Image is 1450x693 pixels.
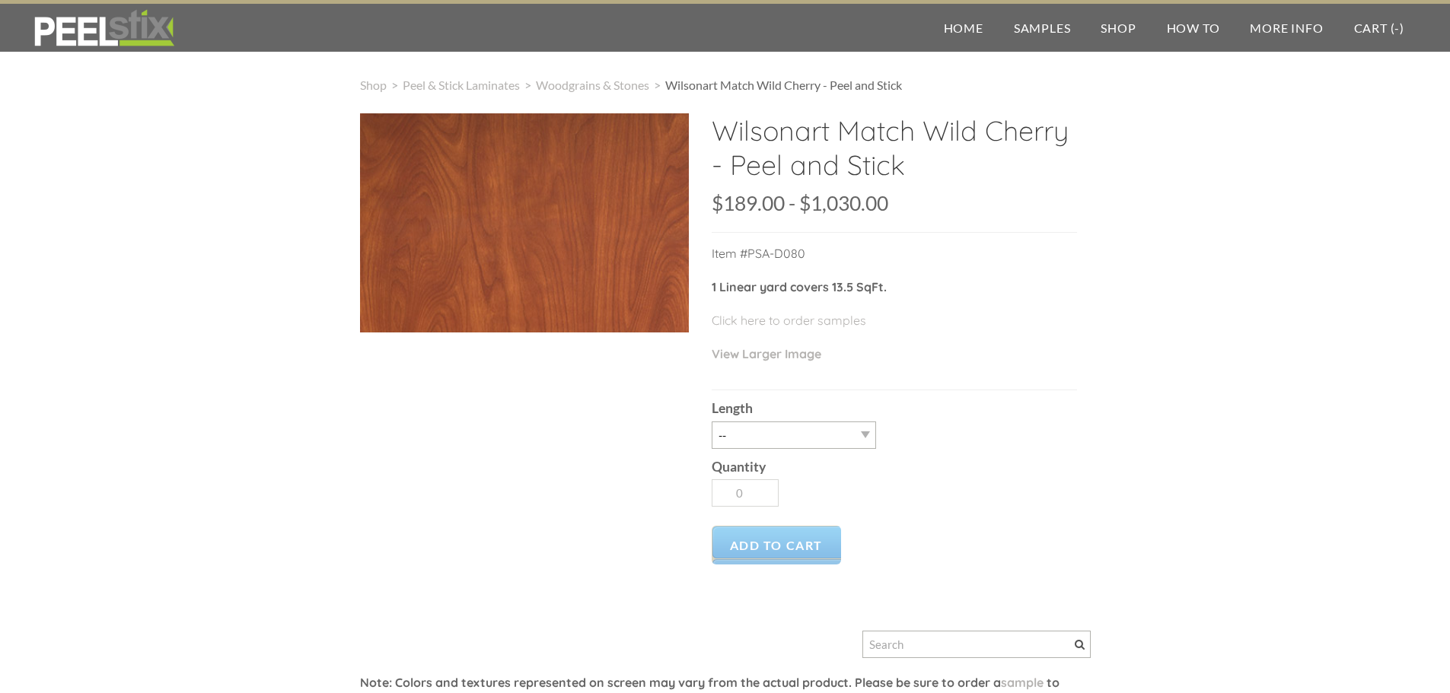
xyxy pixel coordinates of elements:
a: How To [1152,4,1235,52]
span: Wilsonart Match Wild Cherry - Peel and Stick [665,78,902,92]
a: Shop [360,78,387,92]
a: View Larger Image [712,346,821,361]
span: > [387,78,403,92]
a: sample [1001,675,1044,690]
a: Shop [1085,4,1151,52]
span: - [1394,21,1400,35]
b: Length [712,400,753,416]
span: > [520,78,536,92]
a: Cart (-) [1339,4,1420,52]
a: More Info [1235,4,1338,52]
a: Click here to order samples [712,313,866,328]
span: Search [1075,640,1085,650]
p: Item #PSA-D080 [712,244,1077,278]
a: Woodgrains & Stones [536,78,649,92]
a: Peel & Stick Laminates [403,78,520,92]
input: Search [862,631,1091,658]
a: Add to Cart [712,526,842,564]
a: Home [929,4,999,52]
strong: 1 Linear yard covers 13.5 SqFt. [712,279,887,294]
span: > [649,78,665,92]
h2: Wilsonart Match Wild Cherry - Peel and Stick [712,113,1077,193]
span: $189.00 - $1,030.00 [712,191,888,215]
a: Samples [999,4,1086,52]
img: REFACE SUPPLIES [30,9,177,47]
b: Quantity [712,459,766,475]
